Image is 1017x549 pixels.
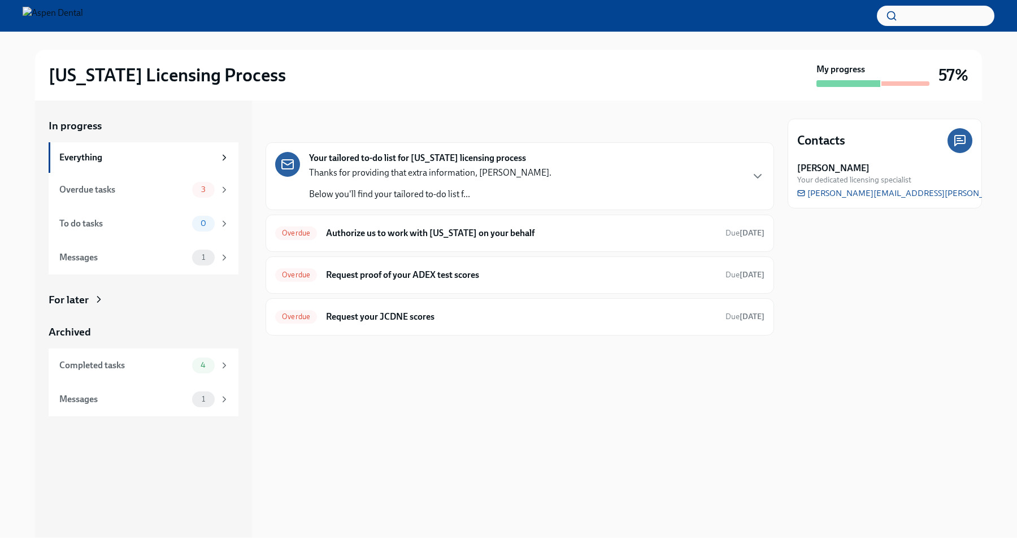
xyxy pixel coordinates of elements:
a: Messages1 [49,241,238,274]
h6: Authorize us to work with [US_STATE] on your behalf [326,227,716,239]
img: Aspen Dental [23,7,83,25]
h6: Request your JCDNE scores [326,311,716,323]
p: Thanks for providing that extra information, [PERSON_NAME]. [309,167,551,179]
span: 1 [195,395,212,403]
div: For later [49,293,89,307]
p: Below you'll find your tailored to-do list f... [309,188,551,201]
a: OverdueRequest proof of your ADEX test scoresDue[DATE] [275,266,764,284]
a: OverdueRequest your JCDNE scoresDue[DATE] [275,308,764,326]
h4: Contacts [797,132,845,149]
strong: [DATE] [740,228,764,238]
a: OverdueAuthorize us to work with [US_STATE] on your behalfDue[DATE] [275,224,764,242]
span: June 27th, 2025 10:00 [725,228,764,238]
span: June 18th, 2025 10:00 [725,311,764,322]
h3: 57% [938,65,968,85]
h6: Request proof of your ADEX test scores [326,269,716,281]
a: Everything [49,142,238,173]
div: Overdue tasks [59,184,188,196]
span: 4 [194,361,212,369]
span: Due [725,312,764,321]
a: Archived [49,325,238,339]
span: Overdue [275,271,317,279]
strong: [DATE] [740,270,764,280]
div: Completed tasks [59,359,188,372]
span: Overdue [275,312,317,321]
strong: [DATE] [740,312,764,321]
strong: Your tailored to-do list for [US_STATE] licensing process [309,152,526,164]
a: To do tasks0 [49,207,238,241]
div: In progress [266,119,319,133]
div: To do tasks [59,217,188,230]
a: For later [49,293,238,307]
span: Your dedicated licensing specialist [797,175,911,185]
a: In progress [49,119,238,133]
a: Completed tasks4 [49,348,238,382]
span: Due [725,270,764,280]
span: 0 [194,219,213,228]
strong: My progress [816,63,865,76]
a: Messages1 [49,382,238,416]
h2: [US_STATE] Licensing Process [49,64,286,86]
span: 3 [194,185,212,194]
span: 1 [195,253,212,262]
span: June 18th, 2025 10:00 [725,269,764,280]
div: Messages [59,251,188,264]
a: Overdue tasks3 [49,173,238,207]
strong: [PERSON_NAME] [797,162,870,175]
span: Overdue [275,229,317,237]
span: Due [725,228,764,238]
div: Everything [59,151,215,164]
div: Messages [59,393,188,406]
